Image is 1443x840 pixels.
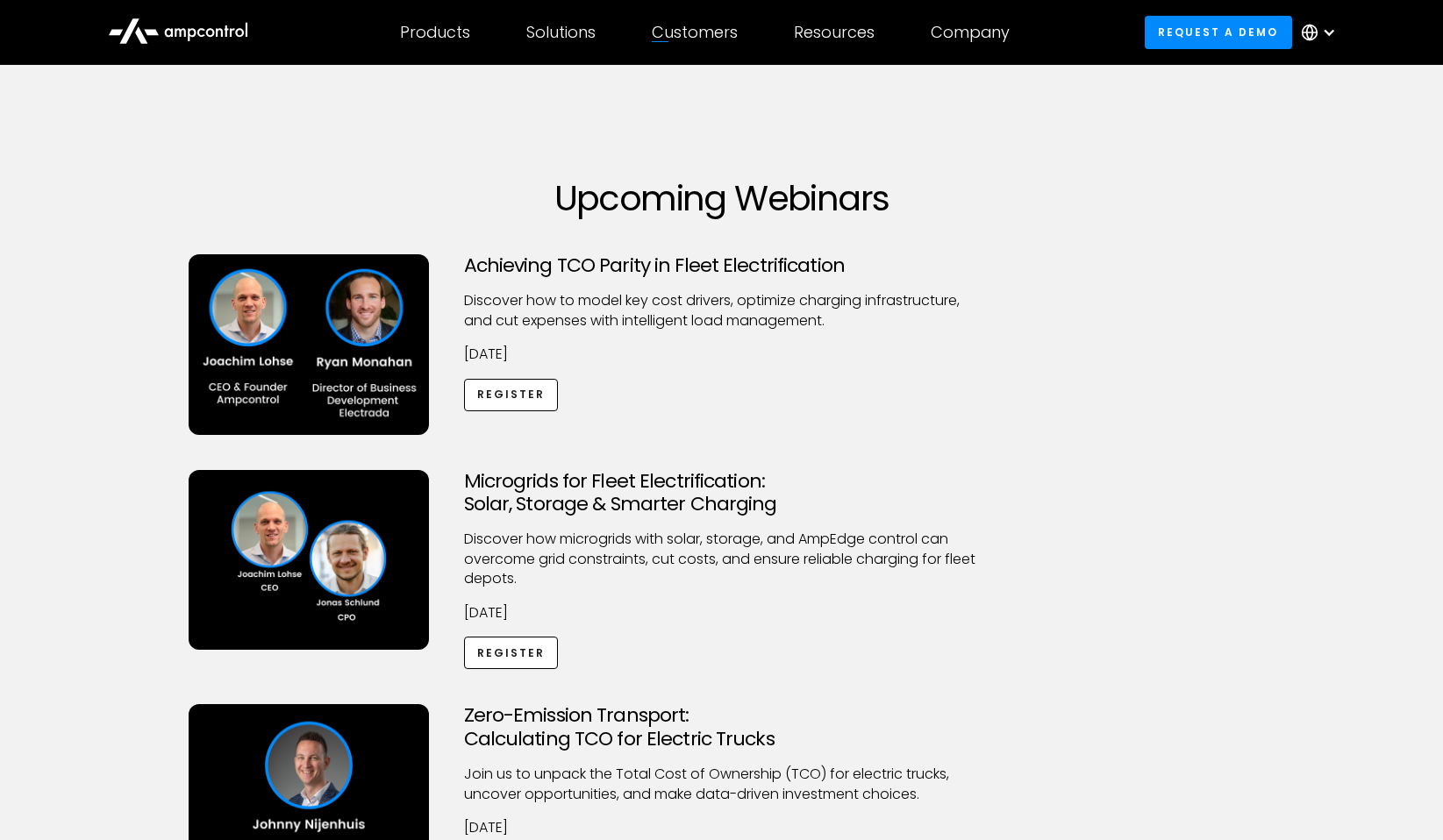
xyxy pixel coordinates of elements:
p: [DATE] [464,345,980,364]
a: Request a demo [1145,16,1292,48]
div: Customers [652,23,738,42]
a: Register [464,637,559,669]
p: [DATE] [464,818,980,837]
div: Solutions [526,23,596,42]
p: Discover how to model key cost drivers, optimize charging infrastructure, and cut expenses with i... [464,291,980,331]
div: Company [931,23,1010,42]
div: Resources [794,23,875,42]
p: Join us to unpack the Total Cost of Ownership (TCO) for electric trucks, uncover opportunities, a... [464,765,980,804]
h3: Achieving TCO Parity in Fleet Electrification [464,254,980,277]
h3: Zero-Emission Transport: Calculating TCO for Electric Trucks [464,704,980,751]
p: [DATE] [464,603,980,623]
h3: Microgrids for Fleet Electrification: Solar, Storage & Smarter Charging [464,470,980,516]
div: Products [400,23,470,42]
a: Register [464,379,559,411]
p: Discover how microgrids with solar, storage, and AmpEdge control can overcome grid constraints, c... [464,530,980,588]
h1: Upcoming Webinars [189,177,1255,219]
